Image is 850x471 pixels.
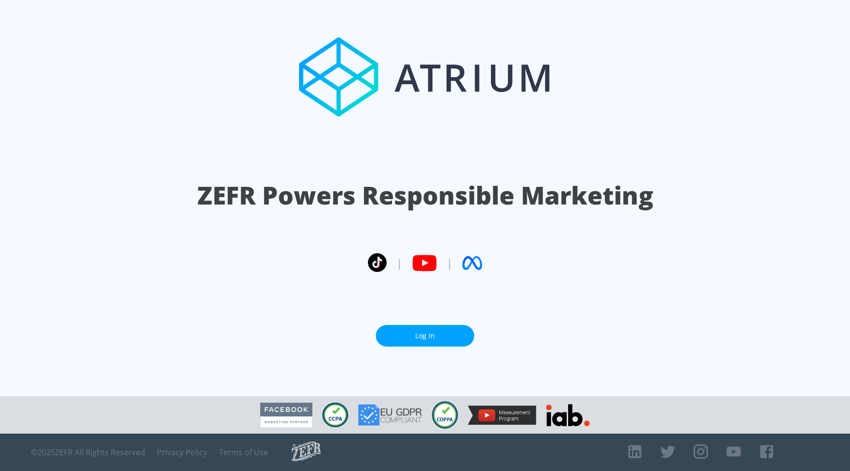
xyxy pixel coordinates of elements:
h1: ZEFR Powers Responsible Marketing [197,178,653,212]
a: Privacy Policy [157,447,207,457]
span: © 2025 ZEFR All Rights Reserved [31,447,145,457]
span: | [396,256,402,270]
img: CCPA Compliant [322,403,348,427]
img: Facebook Marketing Partner [260,403,312,428]
img: COPPA Compliant [432,401,458,429]
img: GDPR Compliant [358,404,422,426]
img: IAB [546,404,590,426]
img: YouTube Measurement Program [468,406,536,425]
a: Log In [376,325,474,347]
span: | [447,256,453,270]
a: Terms of Use [219,447,268,457]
